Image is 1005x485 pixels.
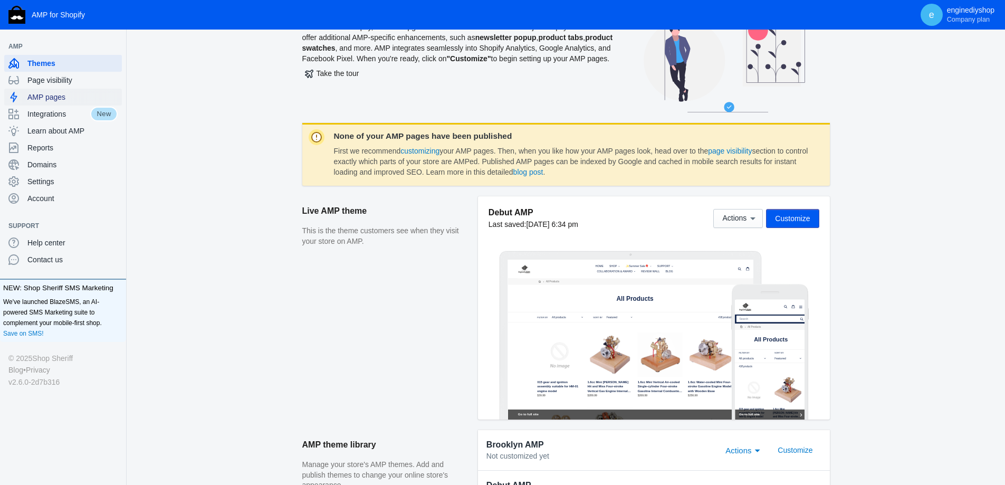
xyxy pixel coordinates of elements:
label: Filter by [12,153,95,162]
button: Add a sales channel [107,44,124,49]
a: Home [9,71,29,91]
label: Filter by [86,167,118,176]
div: © 2025 [8,353,118,364]
a: Home [84,56,103,76]
a: Themes [4,55,122,72]
button: SHOP [293,13,334,28]
span: BLOG [463,31,485,41]
span: Actions [725,446,751,455]
span: Support [8,221,107,231]
button: SUPPORT [434,13,491,28]
span: All Products [35,72,78,90]
div: Last saved: [489,219,578,230]
span: Customize [778,446,812,454]
a: blog post [513,168,543,176]
button: Take the tour [302,64,362,83]
span: Company plan [947,15,990,24]
img: image [12,3,49,40]
b: "Customize" [446,54,491,63]
a: IntegrationsNew [4,106,122,122]
span: Settings [27,176,118,187]
a: Save on SMS! [3,328,44,339]
a: REVIEW WALL [386,28,452,44]
b: newsletter popup [475,33,537,42]
button: COLLABORATION & AWARD [256,28,379,44]
span: 438 products [12,194,51,202]
mat-select: Actions [725,443,765,456]
button: Customize [766,209,819,228]
span: All Products [319,105,427,126]
a: Contact us [4,251,122,268]
a: Customize [769,445,821,454]
span: Brooklyn AMP [486,439,544,451]
span: Page visibility [27,75,118,85]
span: 438 products [618,166,661,175]
span: AMP pages [27,92,118,102]
a: HOME [252,13,286,28]
a: Privacy [26,364,50,376]
span: › [28,72,34,90]
a: customizing [400,147,439,155]
dd: First we recommend your AMP pages. Then, when you like how your AMP pages look, head over to the ... [334,146,811,177]
h2: Live AMP theme [302,196,467,226]
label: Sort by [117,153,200,162]
div: v2.6.0-2d7b316 [8,376,118,388]
img: Laptop frame [499,251,762,420]
p: This is the theme customers see when they visit your store on AMP. [302,226,467,246]
span: Contact us [27,254,118,265]
span: Learn about AMP [27,126,118,136]
div: • [8,364,118,376]
button: Customize [769,441,821,460]
img: Shop Sheriff Logo [8,6,25,24]
a: BLOG [458,28,491,44]
span: Go to full site [29,451,704,465]
a: submit search [192,48,202,68]
span: SUPPORT [439,16,477,25]
span: New [90,107,118,121]
iframe: Drift Widget Chat Controller [952,432,992,472]
span: REVIEW WALL [391,31,446,41]
a: Shop Sheriff [32,353,73,364]
span: e [926,9,937,20]
span: Integrations [27,109,90,119]
img: Mobile frame [731,284,809,420]
span: Help center [27,237,118,248]
span: Actions [722,214,746,223]
a: Learn about AMP [4,122,122,139]
span: [DATE] 6:34 pm [526,220,578,229]
a: Reports [4,139,122,156]
span: All Products [110,57,152,75]
h5: Debut AMP [489,207,578,218]
p: enginediyshop [947,6,994,24]
a: page visibility [708,147,752,155]
a: Account [4,190,122,207]
span: ✨Summer Sale🎈 [346,16,414,25]
a: Blog [8,364,23,376]
img: image [29,10,66,47]
input: Search [4,48,207,68]
span: › [102,57,108,75]
button: Actions [713,209,763,228]
span: Themes [27,58,118,69]
a: Settings [4,173,122,190]
button: Add a sales channel [107,224,124,228]
a: Domains [4,156,122,173]
button: Menu [183,11,205,32]
label: Sort by [250,167,277,176]
span: Customize [775,214,810,223]
span: Take the tour [305,69,359,78]
button: ✨Summer Sale🎈 [340,13,427,28]
span: AMP [8,41,107,52]
span: Domains [27,159,118,170]
span: SHOP [298,16,321,25]
b: product tabs [538,33,583,42]
div: Not customized yet [486,451,714,462]
dt: None of your AMP pages have been published [334,131,811,141]
a: Page visibility [4,72,122,89]
span: AMP for Shopify [32,11,85,19]
span: COLLABORATION & AWARD [261,31,366,41]
span: All Products [56,109,155,128]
